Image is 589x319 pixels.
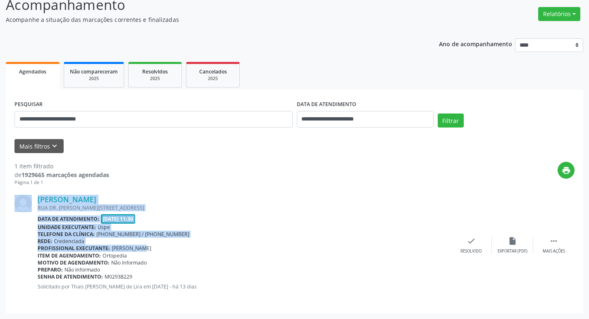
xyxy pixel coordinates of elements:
div: Página 1 de 1 [14,179,109,186]
p: Acompanhe a situação das marcações correntes e finalizadas [6,15,410,24]
div: Resolvido [460,248,482,254]
p: Solicitado por Thais [PERSON_NAME] de Lira em [DATE] - há 13 dias [38,283,451,290]
b: Preparo: [38,266,63,273]
div: 1 item filtrado [14,162,109,170]
b: Telefone da clínica: [38,231,95,238]
img: img [14,195,32,212]
i: check [467,236,476,246]
span: Agendados [19,68,46,75]
span: [DATE] 11:30 [101,214,136,224]
div: 2025 [134,76,176,82]
button: Filtrar [438,113,464,128]
label: DATA DE ATENDIMENTO [297,98,356,111]
a: [PERSON_NAME] [38,195,96,204]
span: Ortopedia [103,252,127,259]
div: Mais ações [543,248,565,254]
strong: 1929665 marcações agendadas [21,171,109,179]
span: Não compareceram [70,68,118,75]
div: RUA DR. [PERSON_NAME][STREET_ADDRESS] [38,204,451,211]
b: Data de atendimento: [38,215,99,222]
button: Mais filtroskeyboard_arrow_down [14,139,64,154]
span: M02938229 [105,273,132,280]
p: Ano de acompanhamento [439,38,512,49]
i: keyboard_arrow_down [50,142,59,151]
i:  [549,236,558,246]
b: Profissional executante: [38,245,110,252]
div: 2025 [192,76,234,82]
b: Unidade executante: [38,224,96,231]
b: Item de agendamento: [38,252,101,259]
div: de [14,170,109,179]
span: Credenciada [54,238,84,245]
i: print [562,166,571,175]
div: Exportar (PDF) [498,248,527,254]
span: Não informado [111,259,147,266]
button: Relatórios [538,7,580,21]
span: [PERSON_NAME] [112,245,151,252]
b: Motivo de agendamento: [38,259,110,266]
i: insert_drive_file [508,236,517,246]
b: Senha de atendimento: [38,273,103,280]
span: [PHONE_NUMBER] / [PHONE_NUMBER] [96,231,189,238]
span: Cancelados [199,68,227,75]
div: 2025 [70,76,118,82]
span: Não informado [64,266,100,273]
b: Rede: [38,238,52,245]
span: Uspe [98,224,110,231]
label: PESQUISAR [14,98,43,111]
button: print [558,162,575,179]
span: Resolvidos [142,68,168,75]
